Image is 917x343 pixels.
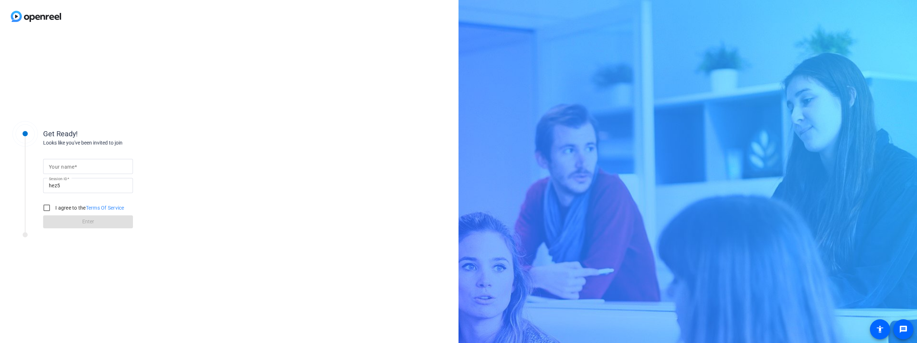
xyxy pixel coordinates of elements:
mat-label: Session ID [49,177,67,181]
div: Looks like you've been invited to join [43,139,187,147]
mat-icon: message [899,325,908,334]
div: Get Ready! [43,128,187,139]
mat-icon: accessibility [876,325,884,334]
mat-label: Your name [49,164,74,170]
a: Terms Of Service [86,205,124,211]
label: I agree to the [54,204,124,211]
